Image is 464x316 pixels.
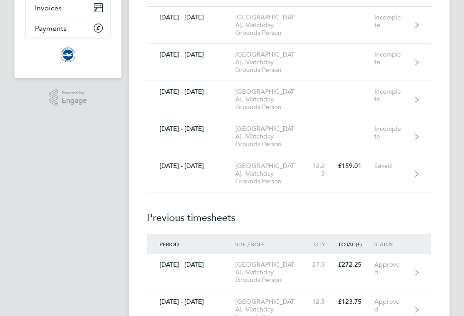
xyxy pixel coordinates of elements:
[62,89,87,97] span: Powered by
[35,4,62,12] span: Invoices
[49,89,87,106] a: Powered byEngage
[147,118,431,155] a: [DATE] - [DATE][GEOGRAPHIC_DATA], Matchday Grounds PersonIncomplete
[147,7,431,44] a: [DATE] - [DATE][GEOGRAPHIC_DATA], Matchday Grounds PersonIncomplete
[147,254,431,291] a: [DATE] - [DATE][GEOGRAPHIC_DATA], Matchday Grounds Person27.5£272.25Approved
[159,240,179,248] span: Period
[309,162,338,177] div: 12.25
[147,44,431,81] a: [DATE] - [DATE][GEOGRAPHIC_DATA], Matchday Grounds PersonIncomplete
[374,14,414,29] div: Incomplete
[235,261,309,284] div: [GEOGRAPHIC_DATA], Matchday Grounds Person
[62,97,87,105] span: Engage
[61,48,75,62] img: brightonandhovealbion-logo-retina.png
[26,18,110,38] a: Payments
[309,298,338,306] div: 12.5
[235,241,309,247] div: Site / Role
[309,241,338,247] div: Qty
[235,14,309,37] div: [GEOGRAPHIC_DATA], Matchday Grounds Person
[35,24,67,33] span: Payments
[147,192,431,234] h2: Previous timesheets
[235,88,309,111] div: [GEOGRAPHIC_DATA], Matchday Grounds Person
[338,261,375,268] div: £272.25
[147,155,431,192] a: [DATE] - [DATE][GEOGRAPHIC_DATA], Matchday Grounds Person12.25£159.01Saved
[374,162,414,170] div: Saved
[147,298,235,306] div: [DATE] - [DATE]
[147,162,235,170] div: [DATE] - [DATE]
[235,162,309,185] div: [GEOGRAPHIC_DATA], Matchday Grounds Person
[25,48,111,62] a: Go to home page
[374,261,414,276] div: Approved
[147,81,431,118] a: [DATE] - [DATE][GEOGRAPHIC_DATA], Matchday Grounds PersonIncomplete
[147,14,235,21] div: [DATE] - [DATE]
[309,261,338,268] div: 27.5
[374,298,414,313] div: Approved
[374,241,414,247] div: Status
[374,125,414,140] div: Incomplete
[147,51,235,58] div: [DATE] - [DATE]
[235,125,309,148] div: [GEOGRAPHIC_DATA], Matchday Grounds Person
[147,88,235,96] div: [DATE] - [DATE]
[374,51,414,66] div: Incomplete
[147,125,235,133] div: [DATE] - [DATE]
[338,241,375,247] div: Total (£)
[235,51,309,74] div: [GEOGRAPHIC_DATA], Matchday Grounds Person
[374,88,414,103] div: Incomplete
[338,162,375,170] div: £159.01
[338,298,375,306] div: £123.75
[147,261,235,268] div: [DATE] - [DATE]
